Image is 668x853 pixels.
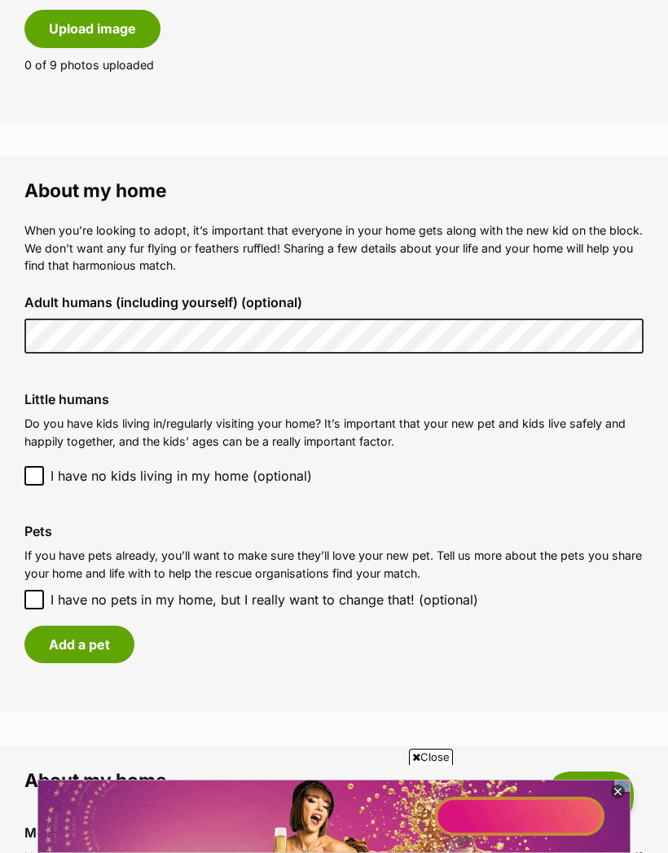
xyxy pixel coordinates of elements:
p: Do you have kids living in/regularly visiting your home? It’s important that your new pet and kid... [24,415,644,450]
img: adc.png [581,1,591,12]
label: Little humans [24,392,644,407]
legend: About my home [24,770,644,791]
p: When you’re looking to adopt, it’s important that everyone in your home gets along with the new k... [24,222,644,274]
span: I have no kids living in my home (optional) [51,466,312,486]
p: If you have pets already, you’ll want to make sure they’ll love your new pet. Tell us more about ... [24,547,644,582]
span: Close [409,749,453,765]
span: I have no pets in my home, but I really want to change that! (optional) [51,590,478,609]
p: 0 of 9 photos uploaded [24,56,644,73]
button: Add a pet [24,626,134,663]
button: Upload image [24,10,160,47]
label: Pets [24,524,644,539]
legend: About my home [24,180,644,201]
label: Adult humans (including yourself) (optional) [24,295,644,310]
iframe: Help Scout Beacon - Open [549,772,635,820]
label: More about me (optional) [24,825,644,840]
iframe: Advertisement [37,772,631,845]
